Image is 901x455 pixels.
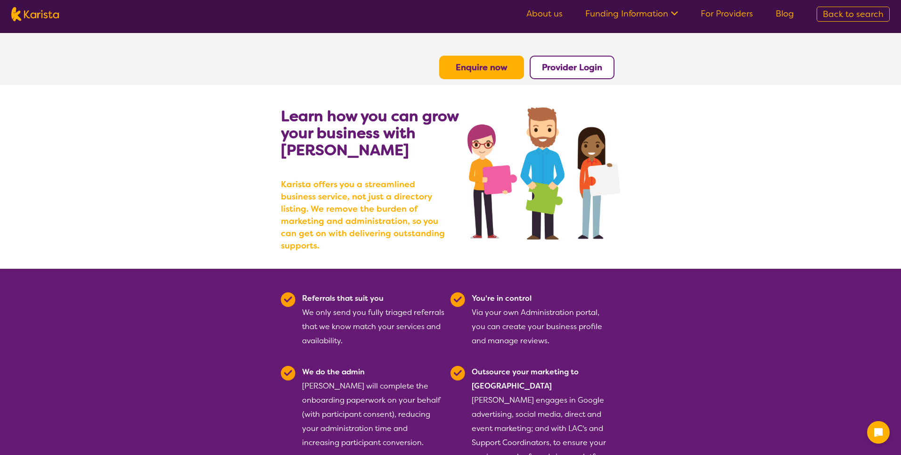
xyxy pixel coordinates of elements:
[439,56,524,79] button: Enquire now
[823,8,884,20] span: Back to search
[776,8,794,19] a: Blog
[281,178,450,252] b: Karista offers you a streamlined business service, not just a directory listing. We remove the bu...
[472,293,532,303] b: You're in control
[450,292,465,307] img: Tick
[530,56,614,79] button: Provider Login
[472,367,579,391] b: Outsource your marketing to [GEOGRAPHIC_DATA]
[472,291,614,348] div: Via your own Administration portal, you can create your business profile and manage reviews.
[542,62,602,73] a: Provider Login
[467,108,620,240] img: grow your business with Karista
[450,366,465,381] img: Tick
[526,8,563,19] a: About us
[302,293,384,303] b: Referrals that suit you
[302,291,445,348] div: We only send you fully triaged referrals that we know match your services and availability.
[585,8,678,19] a: Funding Information
[456,62,508,73] a: Enquire now
[281,106,459,160] b: Learn how you can grow your business with [PERSON_NAME]
[302,367,365,377] b: We do the admin
[817,7,890,22] a: Back to search
[281,366,295,381] img: Tick
[11,7,59,21] img: Karista logo
[281,292,295,307] img: Tick
[701,8,753,19] a: For Providers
